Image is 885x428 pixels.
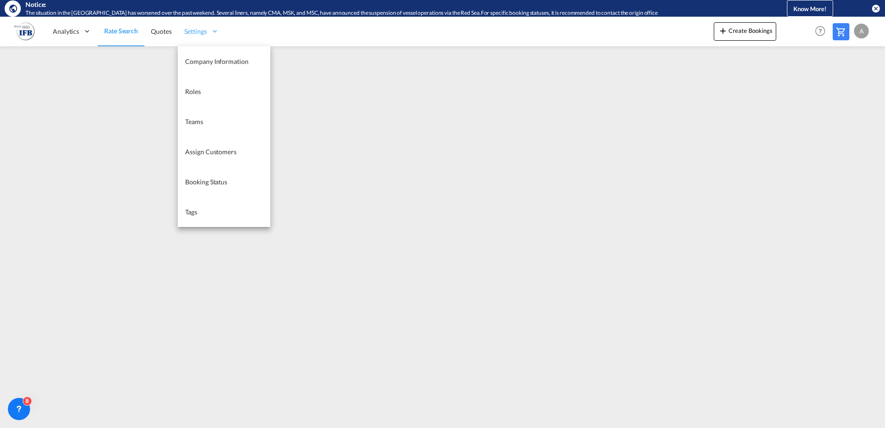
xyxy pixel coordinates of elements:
a: Roles [178,76,270,107]
div: A [854,24,869,38]
a: Quotes [144,16,178,46]
md-icon: icon-earth [8,4,18,13]
a: Company Information [178,46,270,76]
md-icon: icon-plus 400-fg [717,25,729,36]
span: Rate Search [104,27,138,35]
div: Settings [178,16,225,46]
a: Assign Customers [178,137,270,167]
span: Tags [185,208,197,216]
span: Teams [185,118,203,126]
button: icon-close-circle [871,4,880,13]
img: b628ab10256c11eeb52753acbc15d091.png [14,21,35,42]
div: Help [812,23,833,40]
span: Analytics [53,27,79,36]
button: icon-plus 400-fgCreate Bookings [714,22,776,41]
a: Tags [178,197,270,227]
span: Help [812,23,828,39]
a: Rate Search [98,16,144,46]
span: Assign Customers [185,148,236,156]
span: Quotes [151,27,171,35]
a: Booking Status [178,167,270,197]
div: The situation in the Red Sea has worsened over the past weekend. Several liners, namely CMA, MSK,... [25,9,749,17]
span: Roles [185,88,201,95]
span: Settings [184,27,206,36]
span: Company Information [185,57,248,65]
span: Know More! [793,5,827,13]
a: Teams [178,107,270,137]
span: Booking Status [185,178,227,186]
div: Analytics [46,16,98,46]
